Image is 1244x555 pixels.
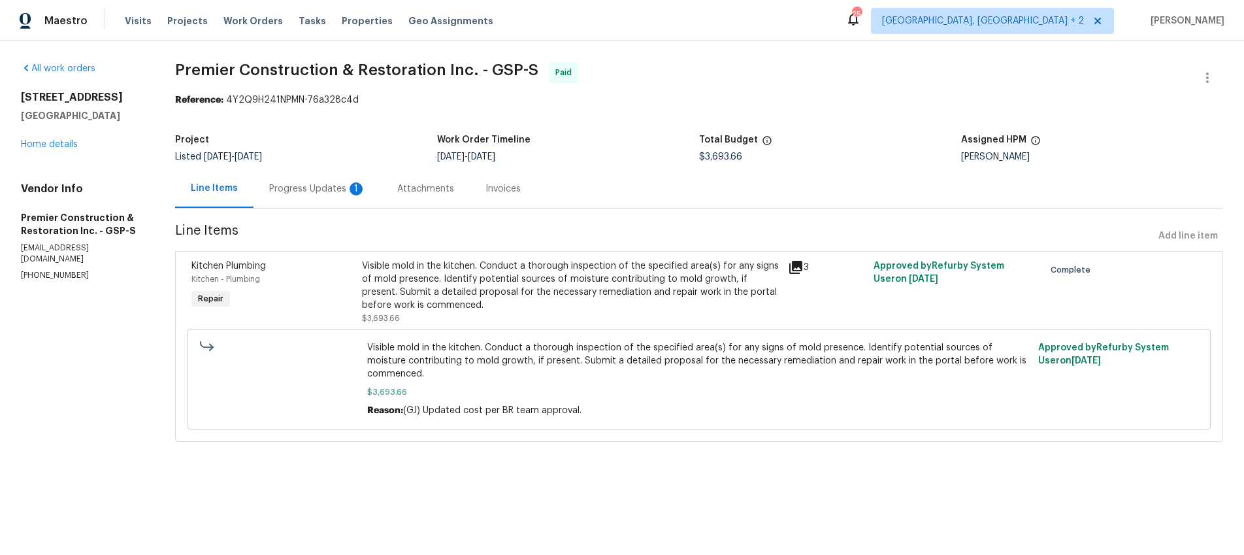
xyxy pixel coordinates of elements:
span: [GEOGRAPHIC_DATA], [GEOGRAPHIC_DATA] + 2 [882,14,1084,27]
span: $3,693.66 [362,314,400,322]
div: Visible mold in the kitchen. Conduct a thorough inspection of the specified area(s) for any signs... [362,260,781,312]
span: Listed [175,152,262,161]
span: Approved by Refurby System User on [1038,343,1169,365]
div: 4Y2Q9H241NPMN-76a328c4d [175,93,1223,107]
span: The total cost of line items that have been proposed by Opendoor. This sum includes line items th... [762,135,772,152]
span: Premier Construction & Restoration Inc. - GSP-S [175,62,538,78]
span: [DATE] [909,275,938,284]
div: Attachments [397,182,454,195]
span: Repair [193,292,229,305]
div: 25 [852,8,861,21]
span: - [204,152,262,161]
span: [DATE] [1072,356,1101,365]
span: Visible mold in the kitchen. Conduct a thorough inspection of the specified area(s) for any signs... [367,341,1030,380]
h4: Vendor Info [21,182,144,195]
span: - [437,152,495,161]
span: Work Orders [223,14,283,27]
span: [DATE] [437,152,465,161]
span: [DATE] [204,152,231,161]
span: Complete [1051,263,1096,277]
span: $3,693.66 [699,152,742,161]
a: All work orders [21,64,95,73]
h5: Project [175,135,209,144]
span: Maestro [44,14,88,27]
span: Approved by Refurby System User on [874,261,1004,284]
span: Tasks [299,16,326,25]
span: Kitchen Plumbing [191,261,266,271]
span: Properties [342,14,393,27]
div: 3 [788,260,866,275]
div: [PERSON_NAME] [961,152,1223,161]
span: Visits [125,14,152,27]
p: [EMAIL_ADDRESS][DOMAIN_NAME] [21,243,144,265]
a: Home details [21,140,78,149]
span: [PERSON_NAME] [1145,14,1224,27]
span: $3,693.66 [367,386,1030,399]
h5: Work Order Timeline [437,135,531,144]
h2: [STREET_ADDRESS] [21,91,144,104]
p: [PHONE_NUMBER] [21,270,144,281]
span: The hpm assigned to this work order. [1030,135,1041,152]
h5: [GEOGRAPHIC_DATA] [21,109,144,122]
h5: Total Budget [699,135,758,144]
h5: Assigned HPM [961,135,1026,144]
span: Geo Assignments [408,14,493,27]
div: Line Items [191,182,238,195]
span: (GJ) Updated cost per BR team approval. [403,406,581,415]
span: Reason: [367,406,403,415]
span: Line Items [175,224,1153,248]
h5: Premier Construction & Restoration Inc. - GSP-S [21,211,144,237]
span: [DATE] [235,152,262,161]
span: Paid [555,66,577,79]
div: Progress Updates [269,182,366,195]
span: Projects [167,14,208,27]
div: Invoices [485,182,521,195]
span: Kitchen - Plumbing [191,275,260,283]
span: [DATE] [468,152,495,161]
b: Reference: [175,95,223,105]
div: 1 [350,182,363,195]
